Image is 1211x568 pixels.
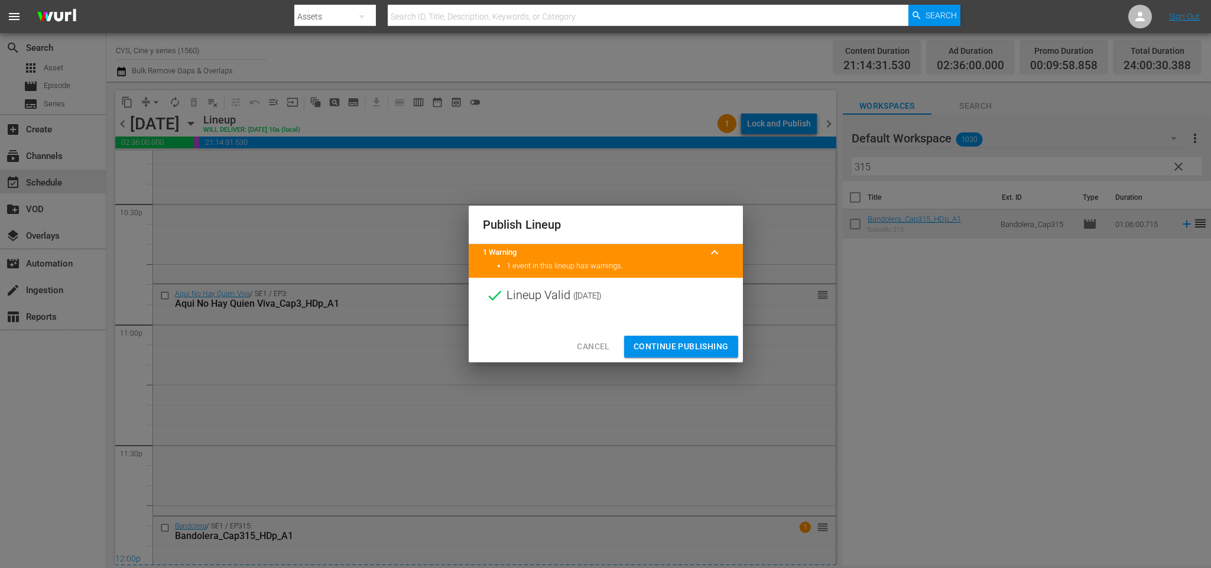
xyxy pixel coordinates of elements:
[573,287,602,304] span: ( [DATE] )
[707,245,722,259] span: keyboard_arrow_up
[507,261,729,272] li: 1 event in this lineup has warnings.
[567,336,619,358] button: Cancel
[28,3,85,31] img: ans4CAIJ8jUAAAAAAAAAAAAAAAAAAAAAAAAgQb4GAAAAAAAAAAAAAAAAAAAAAAAAJMjXAAAAAAAAAAAAAAAAAAAAAAAAgAT5G...
[483,247,700,258] title: 1 Warning
[624,336,738,358] button: Continue Publishing
[1169,12,1200,21] a: Sign Out
[469,278,743,313] div: Lineup Valid
[483,215,729,234] h2: Publish Lineup
[926,5,957,26] span: Search
[700,238,729,267] button: keyboard_arrow_up
[7,9,21,24] span: menu
[577,339,609,354] span: Cancel
[634,339,729,354] span: Continue Publishing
